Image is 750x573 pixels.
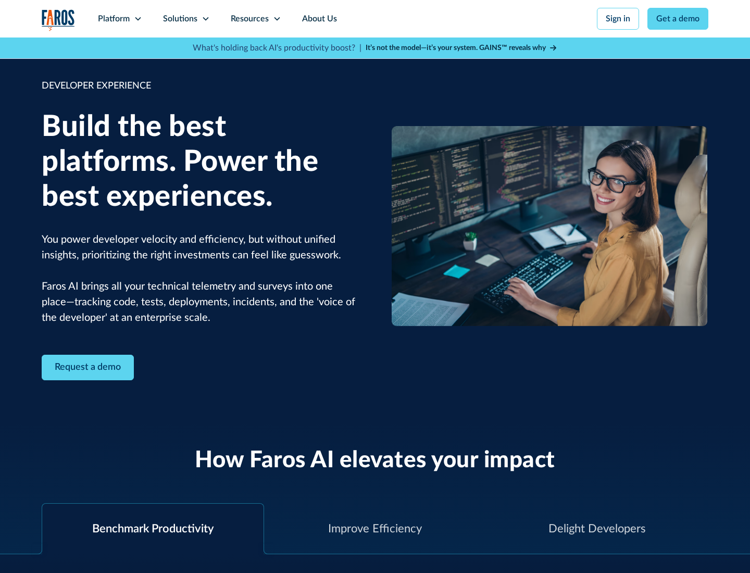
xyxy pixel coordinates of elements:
[647,8,708,30] a: Get a demo
[92,520,214,538] div: Benchmark Productivity
[195,447,555,475] h2: How Faros AI elevates your impact
[366,43,557,54] a: It’s not the model—it’s your system. GAINS™ reveals why
[42,9,75,31] a: home
[98,13,130,25] div: Platform
[193,42,361,54] p: What's holding back AI's productivity boost? |
[328,520,422,538] div: Improve Efficiency
[42,232,359,326] p: You power developer velocity and efficiency, but without unified insights, prioritizing the right...
[42,9,75,31] img: Logo of the analytics and reporting company Faros.
[548,520,646,538] div: Delight Developers
[597,8,639,30] a: Sign in
[231,13,269,25] div: Resources
[42,355,134,380] a: Contact Modal
[163,13,197,25] div: Solutions
[366,44,546,52] strong: It’s not the model—it’s your system. GAINS™ reveals why
[42,79,359,93] div: DEVELOPER EXPERIENCE
[42,110,359,215] h1: Build the best platforms. Power the best experiences.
